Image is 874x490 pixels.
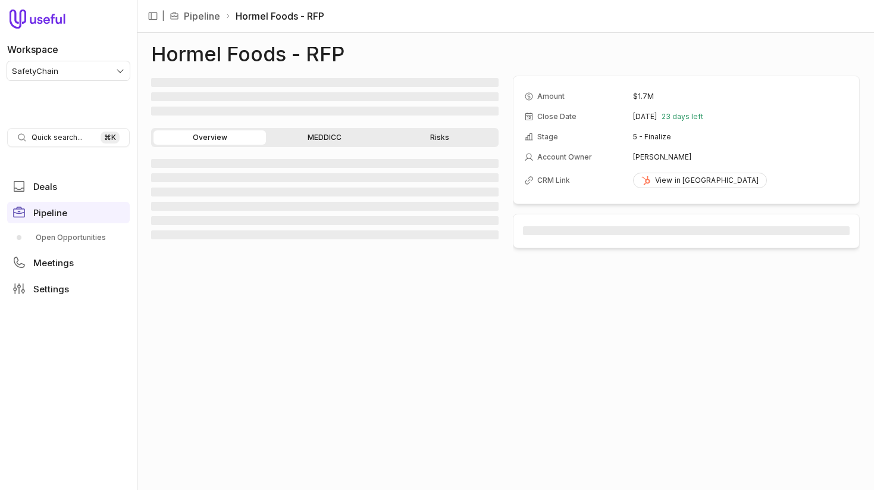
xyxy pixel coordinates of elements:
[33,208,67,217] span: Pipeline
[662,112,703,121] span: 23 days left
[7,228,130,247] div: Pipeline submenu
[33,285,69,294] span: Settings
[537,176,570,185] span: CRM Link
[537,112,577,121] span: Close Date
[33,258,74,267] span: Meetings
[151,47,344,61] h1: Hormel Foods - RFP
[33,182,57,191] span: Deals
[184,9,220,23] a: Pipeline
[7,176,130,197] a: Deals
[32,133,83,142] span: Quick search...
[537,152,592,162] span: Account Owner
[162,9,165,23] span: |
[633,127,848,146] td: 5 - Finalize
[144,7,162,25] button: Collapse sidebar
[151,173,499,182] span: ‌
[154,130,266,145] a: Overview
[225,9,324,23] li: Hormel Foods - RFP
[633,148,848,167] td: [PERSON_NAME]
[641,176,759,185] div: View in [GEOGRAPHIC_DATA]
[633,87,848,106] td: $1.7M
[523,226,850,235] span: ‌
[151,92,499,101] span: ‌
[151,78,499,87] span: ‌
[383,130,496,145] a: Risks
[151,188,499,196] span: ‌
[151,202,499,211] span: ‌
[537,132,558,142] span: Stage
[7,42,58,57] label: Workspace
[151,216,499,225] span: ‌
[151,159,499,168] span: ‌
[7,278,130,299] a: Settings
[7,202,130,223] a: Pipeline
[537,92,565,101] span: Amount
[633,112,657,121] time: [DATE]
[268,130,381,145] a: MEDDICC
[7,252,130,273] a: Meetings
[101,132,120,143] kbd: ⌘ K
[151,107,499,116] span: ‌
[633,173,767,188] a: View in [GEOGRAPHIC_DATA]
[151,230,499,239] span: ‌
[7,228,130,247] a: Open Opportunities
